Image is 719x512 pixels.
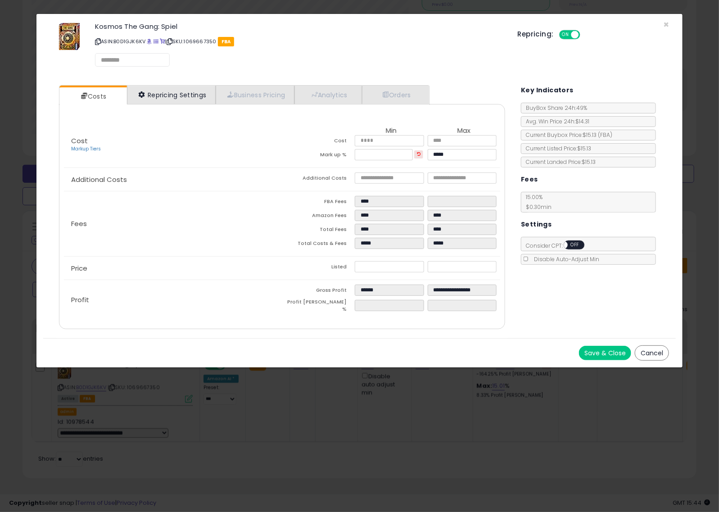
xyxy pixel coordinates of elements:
td: Total Fees [282,224,355,238]
span: Current Landed Price: $15.13 [521,158,596,166]
td: Total Costs & Fees [282,238,355,252]
h3: Kosmos The Gang: Spiel [95,23,504,30]
td: Amazon Fees [282,210,355,224]
span: Disable Auto-Adjust Min [529,255,599,263]
td: Cost [282,135,355,149]
h5: Fees [521,174,538,185]
h5: Repricing: [518,31,554,38]
a: Costs [59,87,126,105]
span: × [663,18,669,31]
span: $15.13 [583,131,612,139]
a: Markup Tiers [71,145,101,152]
p: Additional Costs [64,176,282,183]
a: Orders [362,86,429,104]
a: Repricing Settings [127,86,216,104]
td: Listed [282,261,355,275]
span: Avg. Win Price 24h: $14.31 [521,118,589,125]
a: BuyBox page [147,38,152,45]
span: ON [560,31,571,39]
td: Additional Costs [282,172,355,186]
p: Cost [64,137,282,153]
th: Min [355,127,428,135]
span: Current Listed Price: $15.13 [521,145,591,152]
td: Profit [PERSON_NAME] % [282,299,355,315]
h5: Key Indicators [521,85,574,96]
h5: Settings [521,219,552,230]
span: BuyBox Share 24h: 49% [521,104,587,112]
img: 61XhzNpw3mL._SL60_.jpg [59,23,80,50]
span: $0.30 min [521,203,552,211]
p: Price [64,265,282,272]
span: Consider CPT: [521,242,597,249]
span: ( FBA ) [598,131,612,139]
a: Business Pricing [216,86,294,104]
a: All offer listings [154,38,158,45]
span: FBA [218,37,235,46]
p: ASIN: B0D1GJK6KV | SKU: 1069667350 [95,34,504,49]
button: Cancel [635,345,669,361]
span: Current Buybox Price: [521,131,612,139]
td: FBA Fees [282,196,355,210]
td: Gross Profit [282,285,355,299]
p: Fees [64,220,282,227]
button: Save & Close [579,346,631,360]
span: OFF [568,241,583,249]
th: Max [428,127,501,135]
a: Analytics [294,86,362,104]
td: Mark up % [282,149,355,163]
span: OFF [579,31,593,39]
span: 15.00 % [521,193,552,211]
a: Your listing only [160,38,165,45]
p: Profit [64,296,282,304]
